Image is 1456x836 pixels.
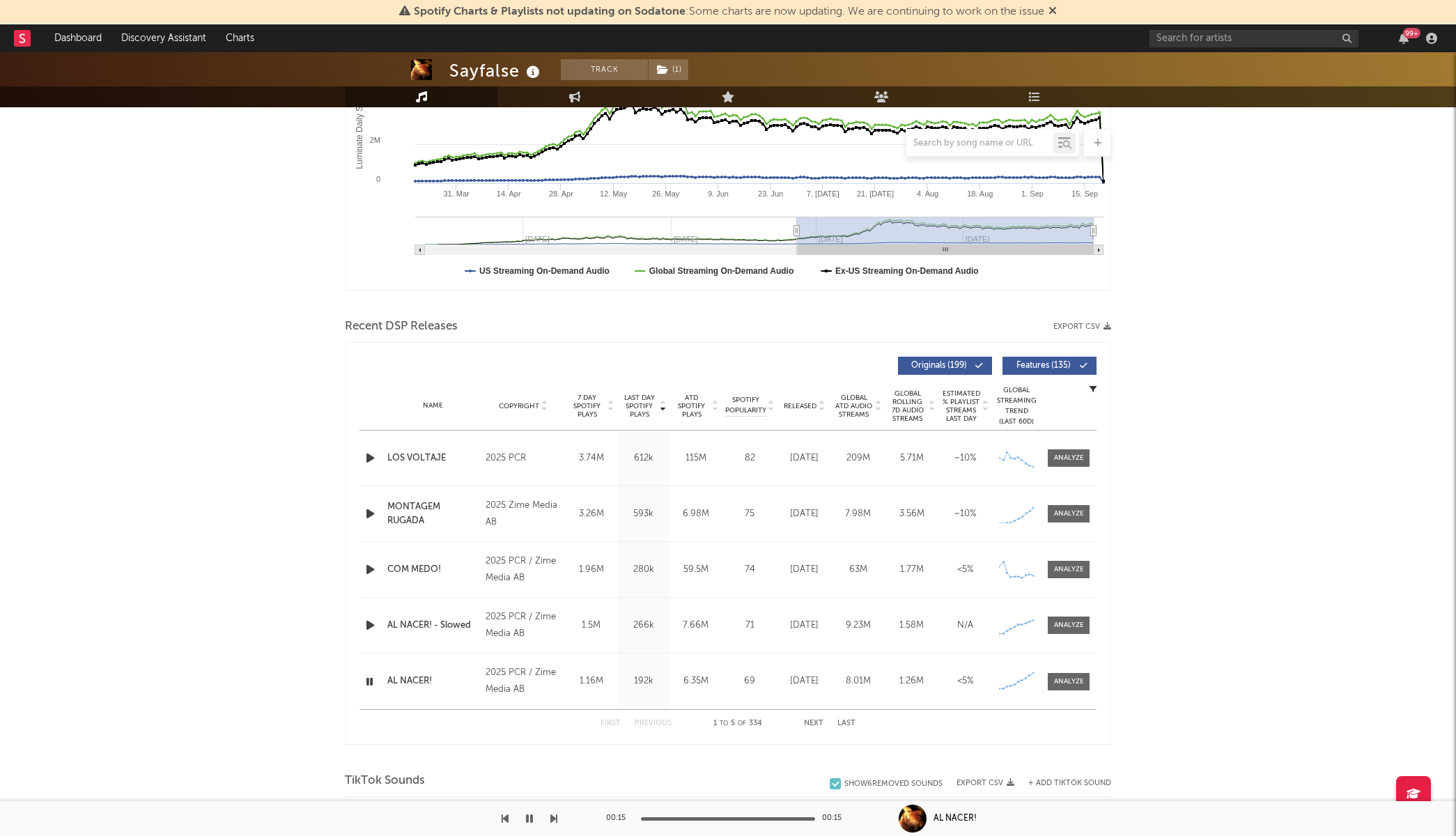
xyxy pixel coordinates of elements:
span: Last Day Spotify Plays [621,394,658,419]
div: Global Streaming Trend (Last 60D) [996,385,1037,427]
text: 23. Jun [758,189,783,198]
div: Show 6 Removed Sounds [844,780,943,789]
div: 75 [725,507,774,521]
a: Dashboard [45,24,111,52]
span: : Some charts are now updating. We are continuing to work on the issue [414,6,1044,17]
div: 266k [621,619,666,633]
div: 3.26M [568,507,614,521]
div: 6.35M [673,674,718,688]
span: Global Rolling 7D Audio Streams [888,389,927,423]
a: Charts [216,24,264,52]
div: N/A [942,619,989,633]
div: 1.16M [568,674,614,688]
div: [DATE] [781,451,828,465]
div: 593k [621,507,666,521]
text: 18. Aug [967,189,993,198]
a: MONTAGEM RUGADA [387,500,479,527]
div: 612k [621,451,666,465]
div: 209M [835,451,881,465]
button: Originals(199) [898,357,992,375]
div: 5.71M [888,451,935,465]
div: 2025 PCR [486,450,562,467]
div: 2025 PCR / Zime Media AB [486,665,562,698]
div: LOS VOLTAJE [387,451,479,465]
span: to [720,720,728,727]
span: Features ( 135 ) [1012,362,1076,370]
button: Features(135) [1002,357,1097,375]
div: 6.98M [673,507,718,521]
div: 69 [725,674,774,688]
div: 1.77M [888,563,935,577]
button: 99+ [1399,33,1409,44]
text: Luminate Daily Streams [355,80,364,169]
text: 26. May [652,189,680,198]
text: 28. Apr [549,189,573,198]
div: [DATE] [781,619,828,633]
button: First [601,720,621,727]
div: Sayfalse [449,59,543,82]
div: 3.74M [568,451,614,465]
div: 1 5 334 [699,715,776,732]
div: AL NACER! - Slowed [387,619,479,633]
a: COM MEDO! [387,563,479,577]
a: Discovery Assistant [111,24,216,52]
text: Global Streaming On-Demand Audio [649,266,794,276]
div: 2025 PCR / Zime Media AB [486,553,562,587]
div: 1.96M [568,563,614,577]
div: 71 [725,619,774,633]
div: 7.98M [835,507,881,521]
span: Recent DSP Releases [345,318,458,335]
text: 9. Jun [708,189,729,198]
div: [DATE] [781,674,828,688]
button: (1) [649,59,688,80]
div: 3.56M [888,507,935,521]
div: Name [387,401,479,411]
span: Released [784,402,816,410]
div: [DATE] [781,507,828,521]
div: 1.5M [568,619,614,633]
text: US Streaming On-Demand Audio [479,266,610,276]
text: 14. Apr [497,189,521,198]
div: 99 + [1403,28,1420,38]
span: Copyright [499,402,539,410]
text: 7. [DATE] [807,189,839,198]
div: 2025 Zime Media AB [486,497,562,531]
span: 7 Day Spotify Plays [568,394,605,419]
button: Previous [635,720,672,727]
text: Ex-US Streaming On-Demand Audio [835,266,979,276]
div: 00:15 [822,810,850,827]
button: Last [837,720,855,727]
div: 63M [835,563,881,577]
div: 2025 PCR / Zime Media AB [486,609,562,642]
div: 8.01M [835,674,881,688]
text: 4. Aug [917,189,938,198]
text: 21. [DATE] [857,189,894,198]
div: 192k [621,674,666,688]
button: Next [804,720,823,727]
button: + Add TikTok Sound [1028,780,1111,787]
a: AL NACER! [387,674,479,688]
button: + Add TikTok Sound [1014,780,1111,787]
div: 82 [725,451,774,465]
text: 0 [376,175,380,183]
div: <5% [942,674,989,688]
div: 1.26M [888,674,935,688]
button: Export CSV [1053,323,1111,331]
span: Estimated % Playlist Streams Last Day [942,389,980,423]
div: <5% [942,563,989,577]
span: Dismiss [1048,6,1057,17]
input: Search by song name or URL [906,138,1053,149]
div: 7.66M [673,619,718,633]
text: 31. Mar [443,189,470,198]
text: 15. Sep [1071,189,1098,198]
div: 1.58M [888,619,935,633]
text: 1. Sep [1021,189,1044,198]
span: Originals ( 199 ) [907,362,971,370]
div: [DATE] [781,563,828,577]
div: AL NACER! [934,812,977,825]
div: 280k [621,563,666,577]
div: 00:15 [606,810,634,827]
